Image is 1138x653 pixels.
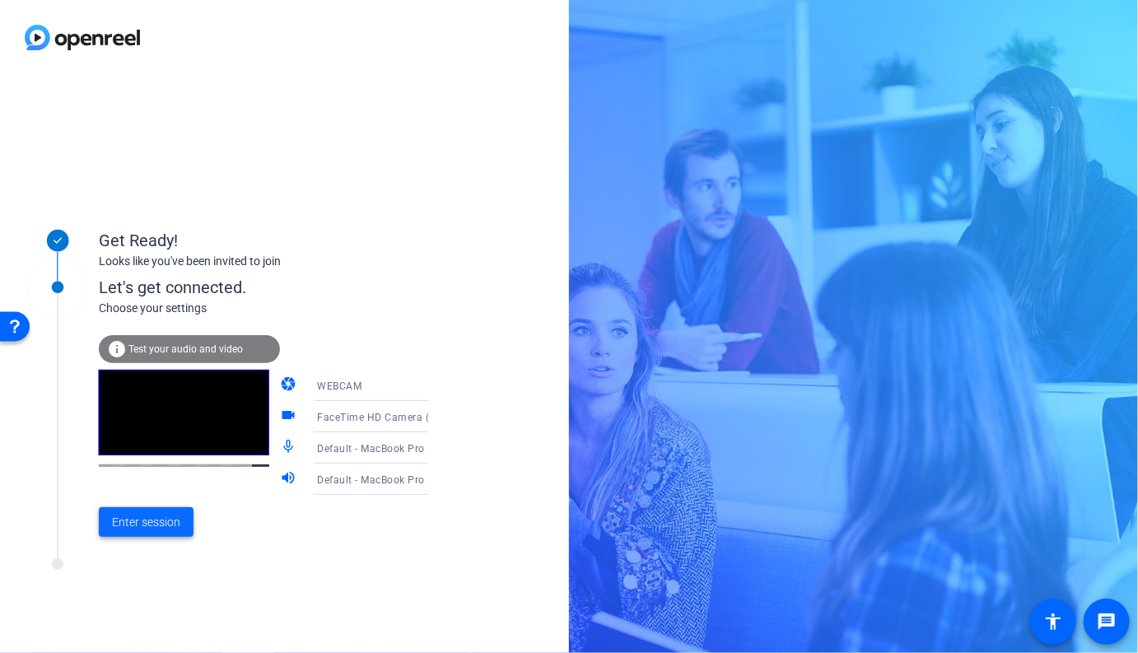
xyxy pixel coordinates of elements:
[107,339,127,359] mat-icon: info
[317,380,361,392] span: WEBCAM
[99,507,194,537] button: Enter session
[99,228,428,253] div: Get Ready!
[280,407,300,427] mat-icon: videocam
[128,343,243,355] span: Test your audio and video
[280,469,300,489] mat-icon: volume_up
[112,514,180,531] span: Enter session
[280,438,300,458] mat-icon: mic_none
[317,410,486,423] span: FaceTime HD Camera (2C0E:82E3)
[1043,612,1063,632] mat-icon: accessibility
[280,375,300,395] mat-icon: camera
[317,441,529,455] span: Default - MacBook Pro Microphone (Built-in)
[99,253,428,270] div: Looks like you've been invited to join
[1097,612,1117,632] mat-icon: message
[99,300,462,317] div: Choose your settings
[317,473,515,486] span: Default - MacBook Pro Speakers (Built-in)
[99,275,462,300] div: Let's get connected.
